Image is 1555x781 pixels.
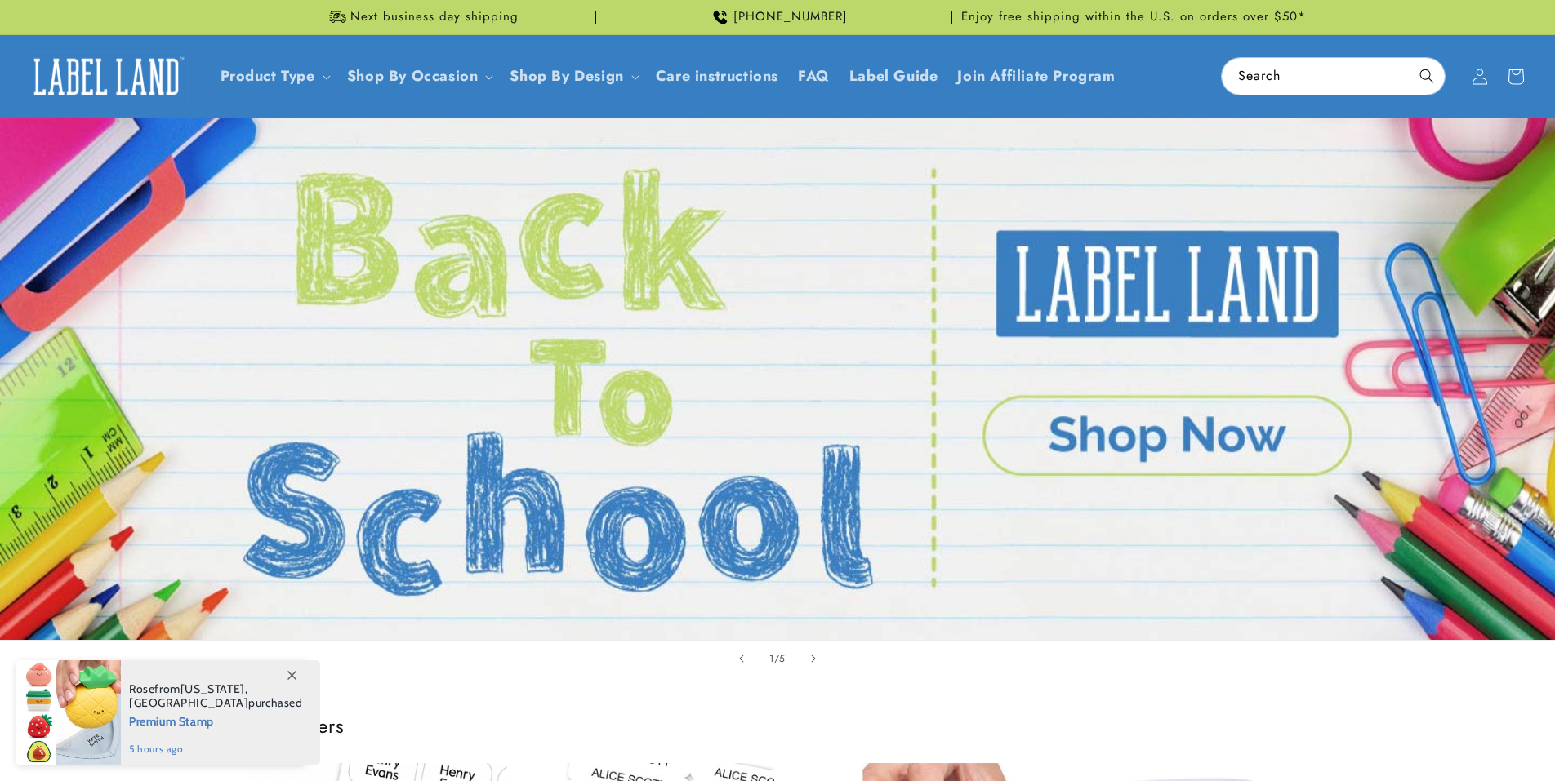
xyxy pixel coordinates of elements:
[221,65,315,87] a: Product Type
[347,67,479,86] span: Shop By Occasion
[656,67,778,86] span: Care instructions
[733,9,848,25] span: [PHONE_NUMBER]
[129,681,154,696] span: Rose
[779,650,786,667] span: 5
[510,65,623,87] a: Shop By Design
[798,67,830,86] span: FAQ
[840,57,948,95] a: Label Guide
[957,67,1115,86] span: Join Affiliate Program
[25,51,188,102] img: Label Land
[788,57,840,95] a: FAQ
[211,57,337,95] summary: Product Type
[849,67,938,86] span: Label Guide
[129,695,248,710] span: [GEOGRAPHIC_DATA]
[129,682,303,710] span: from , purchased
[774,650,780,667] span: /
[337,57,501,95] summary: Shop By Occasion
[961,9,1306,25] span: Enjoy free shipping within the U.S. on orders over $50*
[795,641,831,677] button: Next slide
[724,641,760,677] button: Previous slide
[769,650,774,667] span: 1
[247,713,1308,739] h2: Best sellers
[180,681,245,696] span: [US_STATE]
[350,9,519,25] span: Next business day shipping
[1392,711,1539,765] iframe: Gorgias live chat messenger
[1409,58,1445,94] button: Search
[19,45,194,108] a: Label Land
[646,57,788,95] a: Care instructions
[500,57,645,95] summary: Shop By Design
[947,57,1125,95] a: Join Affiliate Program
